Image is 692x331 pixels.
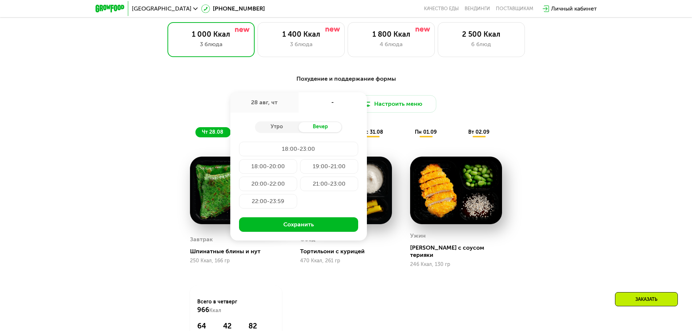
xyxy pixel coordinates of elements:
div: 3 блюда [175,40,247,49]
div: [PERSON_NAME] с соусом терияки [410,244,508,259]
div: Завтрак [190,234,213,245]
div: 19:00-21:00 [300,159,358,174]
div: Похудение и поддержание формы [131,74,561,84]
a: [PHONE_NUMBER] [201,4,265,13]
div: 82 [248,322,275,330]
div: 21:00-23:00 [300,177,358,191]
div: 28 авг, чт [230,92,299,113]
div: 20:00-22:00 [239,177,297,191]
div: Личный кабинет [551,4,597,13]
div: 4 блюда [355,40,427,49]
div: 18:00-20:00 [239,159,297,174]
div: 246 Ккал, 130 гр [410,262,502,267]
div: 6 блюд [445,40,517,49]
a: Качество еды [424,6,459,12]
span: Ккал [209,307,221,314]
button: Сохранить [239,217,358,232]
div: поставщикам [496,6,533,12]
div: Утро [255,122,299,132]
div: 18:00-23:00 [239,142,358,156]
div: 1 800 Ккал [355,30,427,39]
div: 42 [223,322,239,330]
div: 2 500 Ккал [445,30,517,39]
div: 64 [197,322,214,330]
button: Настроить меню [349,95,436,113]
div: 250 Ккал, 166 гр [190,258,282,264]
div: Тортильони с курицей [300,248,398,255]
div: Заказать [615,292,678,306]
div: 22:00-23:59 [239,194,297,209]
a: Вендинги [465,6,490,12]
div: - [299,92,367,113]
div: 470 Ккал, 261 гр [300,258,392,264]
div: Вечер [299,122,342,132]
div: 1 400 Ккал [265,30,337,39]
span: [GEOGRAPHIC_DATA] [132,6,191,12]
div: 1 000 Ккал [175,30,247,39]
div: Шпинатные блины и нут [190,248,288,255]
span: вт 02.09 [468,129,489,135]
div: Всего в четверг [197,298,275,314]
div: 3 блюда [265,40,337,49]
span: чт 28.08 [202,129,223,135]
span: 966 [197,306,209,314]
span: вс 31.08 [362,129,383,135]
div: Ужин [410,230,426,241]
span: пн 01.09 [415,129,437,135]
